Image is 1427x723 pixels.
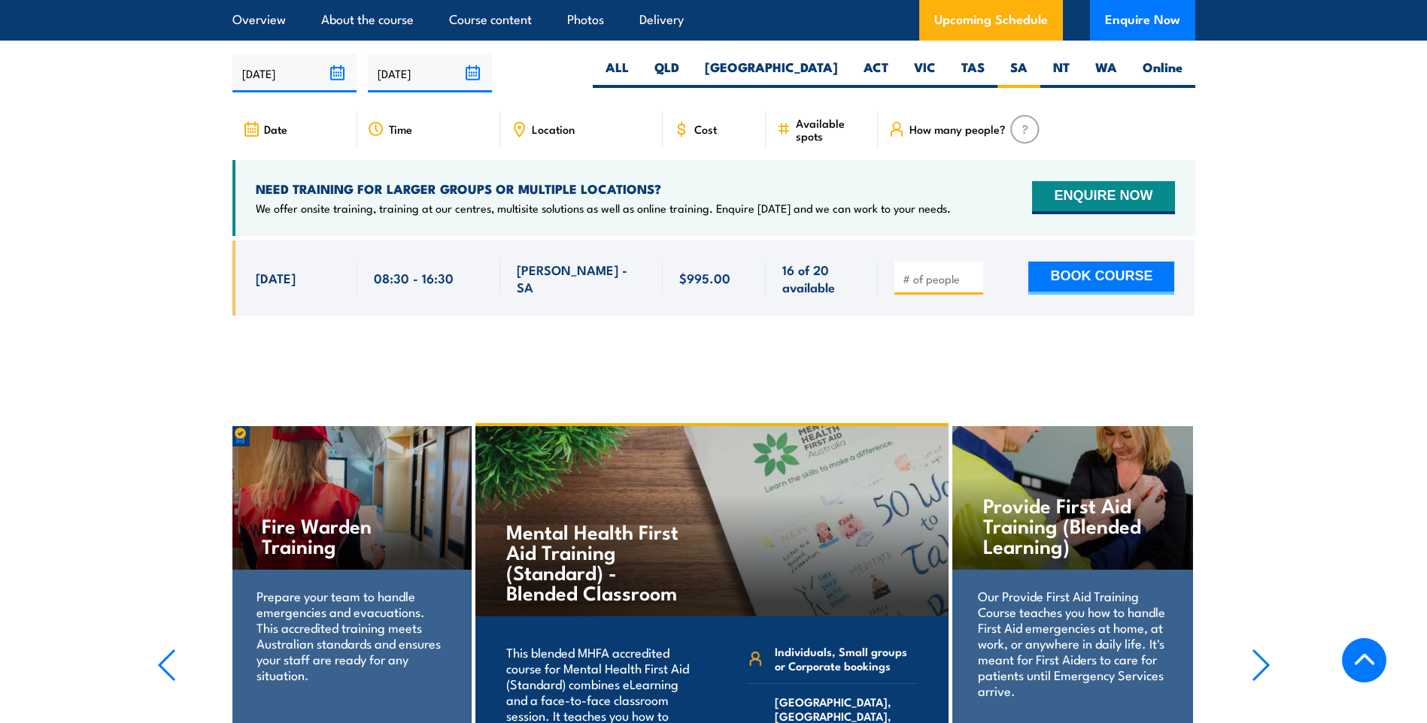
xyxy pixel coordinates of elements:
[532,123,575,135] span: Location
[642,59,692,88] label: QLD
[256,201,951,216] p: We offer onsite training, training at our centres, multisite solutions as well as online training...
[389,123,412,135] span: Time
[694,123,717,135] span: Cost
[256,269,296,286] span: [DATE]
[374,269,454,286] span: 08:30 - 16:30
[1032,181,1174,214] button: ENQUIRE NOW
[506,521,683,602] h4: Mental Health First Aid Training (Standard) - Blended Classroom
[983,495,1161,555] h4: Provide First Aid Training (Blended Learning)
[256,180,951,197] h4: NEED TRAINING FOR LARGER GROUPS OR MULTIPLE LOCATIONS?
[978,588,1167,698] p: Our Provide First Aid Training Course teaches you how to handle First Aid emergencies at home, at...
[593,59,642,88] label: ALL
[909,123,1006,135] span: How many people?
[1040,59,1082,88] label: NT
[264,123,287,135] span: Date
[679,269,730,286] span: $995.00
[903,271,978,286] input: # of people
[775,644,918,673] span: Individuals, Small groups or Corporate bookings
[1028,262,1174,295] button: BOOK COURSE
[796,116,867,142] span: Available spots
[901,59,949,88] label: VIC
[851,59,901,88] label: ACT
[368,54,492,92] input: To date
[692,59,851,88] label: [GEOGRAPHIC_DATA]
[517,261,646,296] span: [PERSON_NAME] - SA
[1130,59,1195,88] label: Online
[257,588,445,682] p: Prepare your team to handle emergencies and evacuations. This accredited training meets Australia...
[262,515,440,555] h4: Fire Warden Training
[232,54,357,92] input: From date
[782,261,861,296] span: 16 of 20 available
[1082,59,1130,88] label: WA
[997,59,1040,88] label: SA
[949,59,997,88] label: TAS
